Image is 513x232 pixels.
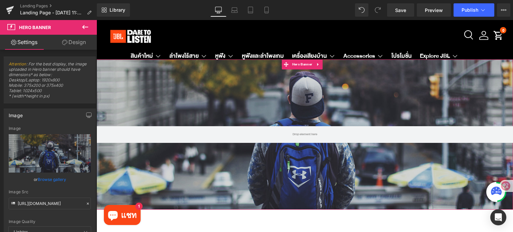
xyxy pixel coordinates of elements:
summary: สินค้าใหม่ [30,28,69,44]
a: New Library [97,3,130,17]
a: Laptop [226,3,242,17]
img: JBL Store Thailand [7,5,61,28]
a: หูฟังและลำโพงเกม [145,28,187,44]
summary: Explore JBL [319,28,366,44]
a: Desktop [210,3,226,17]
a: โปรโมชั่น [295,28,315,44]
button: Publish [454,3,494,17]
a: Mobile [259,3,275,17]
div: Open Intercom Messenger [490,209,506,225]
summary: เครื่องเสียงบ้าน [191,28,243,44]
span: Publish [462,7,478,13]
a: Preview [417,3,451,17]
span: Library [110,7,125,13]
input: Link [9,198,91,209]
span: Landing Page - [DATE] 11:09:28 [20,10,84,15]
summary: ลำโพงไร้สาย [69,28,115,44]
button: More [497,3,510,17]
summary: หูฟัง [115,28,141,44]
div: Image [9,126,91,131]
span: 0 [406,7,408,14]
div: Image [9,109,23,118]
a: Landing Pages [20,3,97,9]
a: Tablet [242,3,259,17]
span: Preview [425,7,443,14]
a: Browse gallery [38,174,66,185]
a: Design [50,35,98,50]
button: Redo [371,3,384,17]
inbox-online-store-chat: แชทร้านค้าออนไลน์ของ Shopify [5,185,46,207]
span: : For the best display, the image uploaded in Hero banner should have dimensions* as below: Deskt... [9,61,91,103]
button: Undo [355,3,368,17]
div: Image Src [9,190,91,194]
summary: Accessories [243,28,291,44]
span: Save [395,7,406,14]
a: Attention [9,61,26,66]
span: Hero Banner [194,39,217,49]
span: Hero Banner [19,25,51,30]
div: or [9,176,91,183]
div: Image Quality [9,219,91,224]
a: Expand / Collapse [217,39,226,49]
